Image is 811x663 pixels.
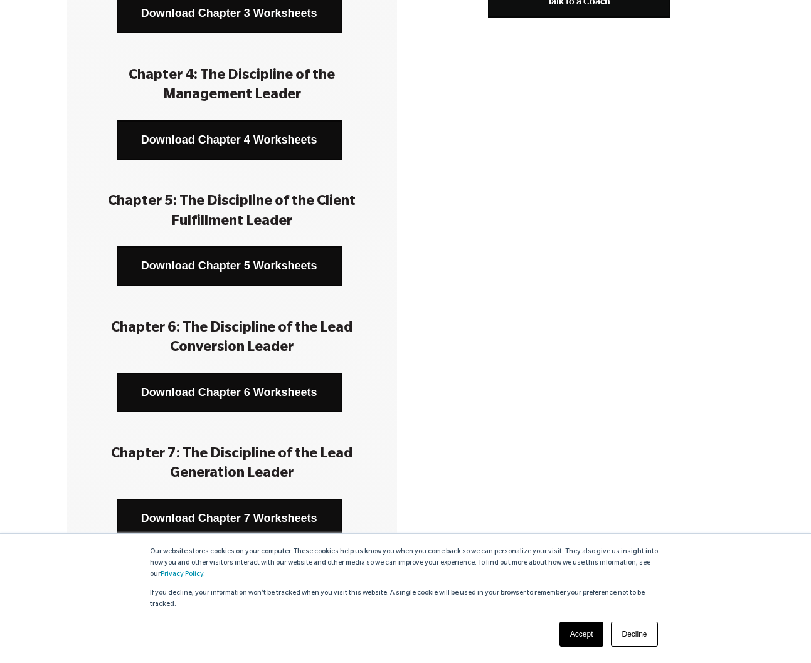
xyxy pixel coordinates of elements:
a: Privacy Policy [161,571,203,578]
p: Our website stores cookies on your computer. These cookies help us know you when you come back so... [150,546,662,580]
a: Download Chapter 6 Worksheets [117,373,342,412]
h3: Chapter 5: The Discipline of the Client Fulfillment Leader [86,193,378,232]
h3: Chapter 4: The Discipline of the Management Leader [86,67,378,106]
a: Download Chapter 7 Worksheets [117,499,342,538]
p: If you decline, your information won’t be tracked when you visit this website. A single cookie wi... [150,588,662,610]
a: Download Chapter 5 Worksheets [117,246,342,286]
a: Download Chapter 4 Worksheets [117,120,342,160]
a: Accept [559,622,604,647]
h3: Chapter 6: The Discipline of the Lead Conversion Leader [86,320,378,358]
h3: Chapter 7: The Discipline of the Lead Generation Leader [86,446,378,484]
a: Decline [611,622,657,647]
